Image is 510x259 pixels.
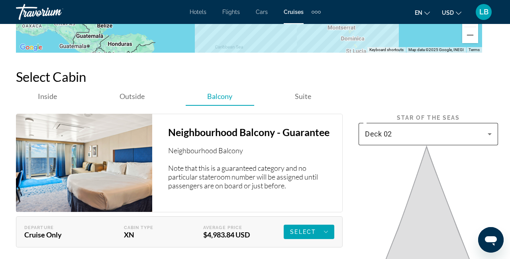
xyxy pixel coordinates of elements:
a: Hotels [190,9,206,15]
a: Terms (opens in new tab) [469,47,480,52]
div: Star of the Seas [359,115,498,121]
h2: Select Cabin [16,69,494,85]
span: Outside [120,92,145,101]
div: XN [124,230,176,239]
button: Extra navigation items [312,6,321,18]
button: User Menu [473,4,494,20]
span: Deck 02 [365,130,392,138]
iframe: Button to launch messaging window [478,227,504,253]
img: f75a75211abc10b6580f424a405b7e92.png [16,114,152,212]
button: Change currency [442,7,461,18]
div: Cruise Only [24,230,96,239]
div: Average Price [203,225,255,230]
h3: Neighbourhood Balcony - Guarantee [168,126,334,138]
span: LB [479,8,488,16]
p: Neighbourhood Balcony Note that this is a guaranteed category and no particular stateroom number ... [168,146,334,190]
span: Suite [295,92,311,101]
button: Zoom out [462,27,478,43]
img: Google [18,42,44,53]
span: en [415,10,422,16]
button: Change language [415,7,430,18]
button: Select [284,225,334,239]
div: $4,983.84 USD [203,230,255,239]
a: Open this area in Google Maps (opens a new window) [18,42,44,53]
span: Inside [38,92,57,101]
div: Cabin Type [124,225,176,230]
a: Cruises [284,9,304,15]
span: Map data ©2025 Google, INEGI [408,47,464,52]
a: Flights [222,9,240,15]
a: Cars [256,9,268,15]
div: Departure [24,225,96,230]
a: Travorium [16,2,96,22]
span: Balcony [207,92,232,101]
span: Select [290,229,316,235]
button: Keyboard shortcuts [369,47,404,53]
span: USD [442,10,454,16]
